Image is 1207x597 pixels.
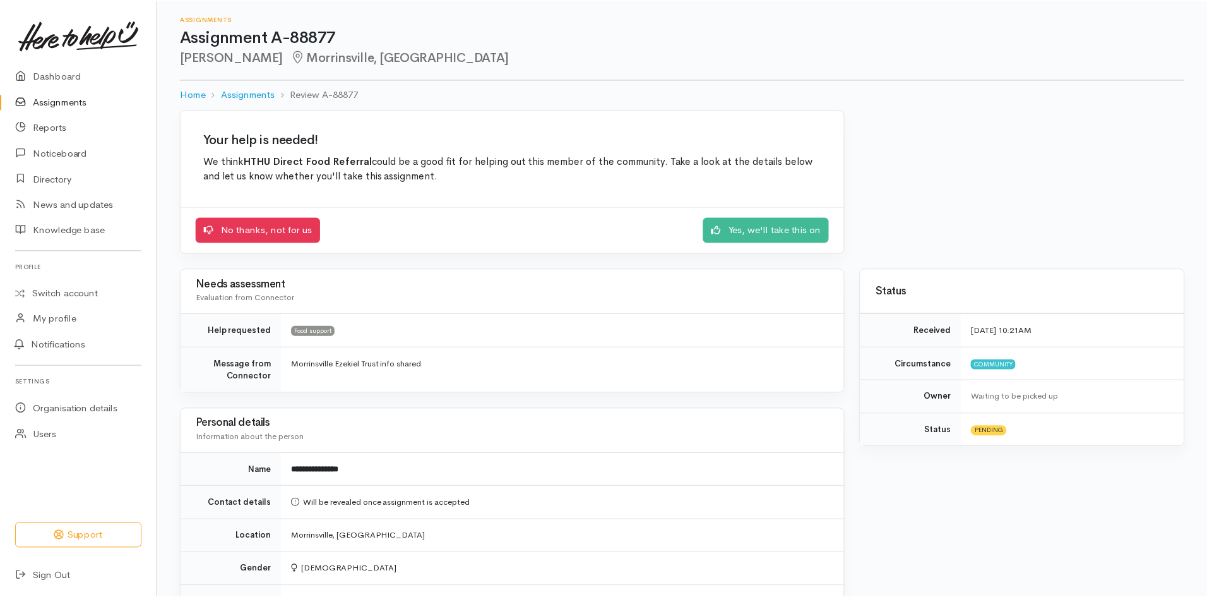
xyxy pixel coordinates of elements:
[276,87,359,102] li: Review A-88877
[196,217,321,243] a: No thanks, not for us
[196,279,832,291] h3: Needs assessment
[181,453,282,486] td: Name
[204,133,824,147] h2: Your help is needed!
[181,553,282,586] td: Gender
[15,523,142,549] button: Support
[15,258,142,275] h6: Profile
[975,325,1035,335] time: [DATE] 10:21AM
[292,358,832,370] p: Morrinsville Ezekiel Trust info shared
[196,292,295,303] span: Evaluation from Connector
[181,50,1189,64] h2: [PERSON_NAME]
[181,314,282,347] td: Help requested
[282,519,847,553] td: Morrinsville, [GEOGRAPHIC_DATA]
[975,426,1011,436] span: Pending
[864,380,965,414] td: Owner
[181,15,1189,22] h6: Assignments
[196,431,305,442] span: Information about the person
[864,413,965,446] td: Status
[975,390,1174,403] div: Waiting to be picked up
[879,286,1174,298] h3: Status
[15,373,142,390] h6: Settings
[864,347,965,380] td: Circumstance
[181,28,1189,46] h1: Assignment A-88877
[181,80,1189,109] nav: breadcrumb
[222,87,276,102] a: Assignments
[706,217,832,243] a: Yes, we'll take this on
[181,519,282,553] td: Location
[292,564,398,574] span: [DEMOGRAPHIC_DATA]
[244,155,373,167] b: HTHU Direct Food Referral
[204,154,824,184] p: We think could be a good fit for helping out this member of the community. Take a look at the det...
[292,49,511,64] span: Morrinsville, [GEOGRAPHIC_DATA]
[181,347,282,392] td: Message from Connector
[181,87,206,102] a: Home
[282,486,847,520] td: Will be revealed once assignment is accepted
[292,326,336,336] span: Food support
[864,314,965,347] td: Received
[181,486,282,520] td: Contact details
[975,359,1020,370] span: Community
[196,418,832,430] h3: Personal details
